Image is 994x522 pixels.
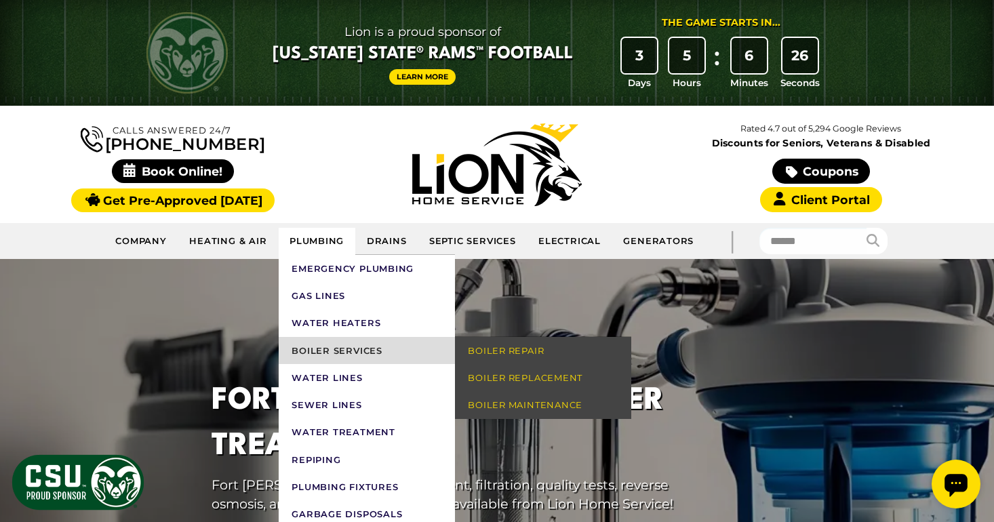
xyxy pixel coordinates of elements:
span: [US_STATE] State® Rams™ Football [273,43,573,66]
a: Generators [612,228,704,255]
a: Heating & Air [178,228,279,255]
div: Open chat widget [5,5,54,54]
a: Client Portal [760,187,882,212]
p: Rated 4.7 out of 5,294 Google Reviews [659,121,983,136]
div: | [705,223,759,259]
a: Boiler Repair [455,337,631,364]
a: Boiler Replacement [455,364,631,391]
a: Electrical [528,228,612,255]
div: The Game Starts in... [662,16,780,31]
span: Lion is a proud sponsor of [273,21,573,43]
span: Minutes [730,76,768,89]
a: Septic Services [418,228,528,255]
a: Learn More [389,69,456,85]
a: Emergency Plumbing [279,255,455,282]
a: Gas Lines [279,282,455,309]
img: Lion Home Service [412,123,582,206]
a: Boiler Maintenance [455,391,631,418]
span: Book Online! [112,159,235,183]
p: Fort [PERSON_NAME] water treatment, filtration, quality tests, reverse osmosis, and water softene... [212,475,705,515]
a: Drains [355,228,418,255]
a: Water Lines [279,364,455,391]
h1: Fort [PERSON_NAME] Water Treatment [212,378,705,469]
span: Seconds [780,76,820,89]
a: Plumbing Fixtures [279,473,455,500]
a: [PHONE_NUMBER] [81,123,265,153]
div: 6 [732,38,767,73]
a: Water Treatment [279,419,455,446]
a: Plumbing [279,228,356,255]
span: Hours [673,76,701,89]
a: Water Heaters [279,310,455,337]
a: Repiping [279,446,455,473]
a: Get Pre-Approved [DATE] [71,188,274,212]
div: 5 [669,38,704,73]
img: CSU Sponsor Badge [10,453,146,512]
a: Company [104,228,178,255]
a: Coupons [772,159,870,184]
a: Sewer Lines [279,391,455,418]
div: 3 [622,38,657,73]
div: 26 [782,38,818,73]
span: Discounts for Seniors, Veterans & Disabled [662,138,980,148]
div: : [711,38,724,90]
img: CSU Rams logo [146,12,228,94]
span: Days [628,76,651,89]
a: Boiler Services [279,337,455,364]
